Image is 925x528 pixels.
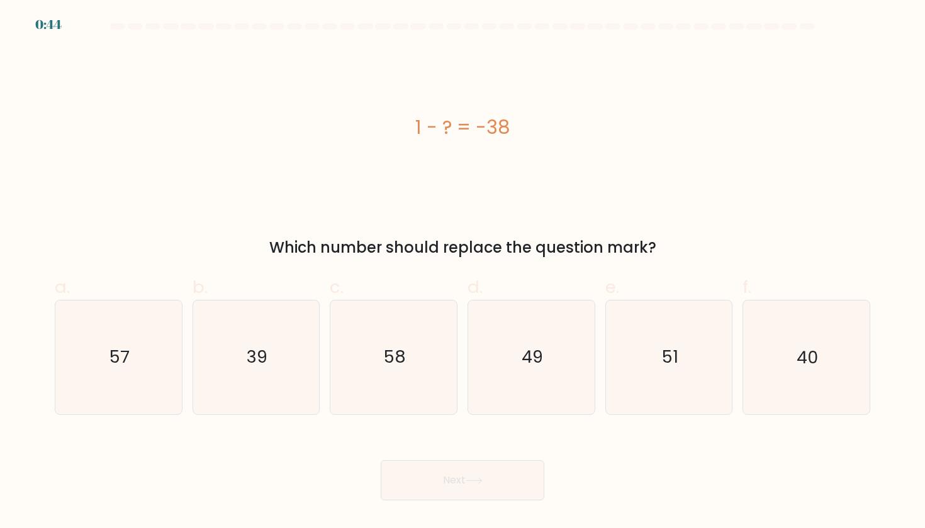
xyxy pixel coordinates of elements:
div: 1 - ? = -38 [55,113,870,141]
text: 39 [247,346,267,369]
text: 40 [797,346,818,369]
span: b. [193,275,208,299]
div: 0:44 [35,15,62,34]
span: a. [55,275,70,299]
div: Which number should replace the question mark? [62,236,863,259]
span: e. [605,275,619,299]
text: 49 [522,346,543,369]
button: Next [381,460,544,500]
span: f. [743,275,751,299]
text: 58 [384,346,406,369]
text: 57 [109,346,130,369]
span: c. [330,275,344,299]
span: d. [468,275,483,299]
text: 51 [662,346,678,369]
